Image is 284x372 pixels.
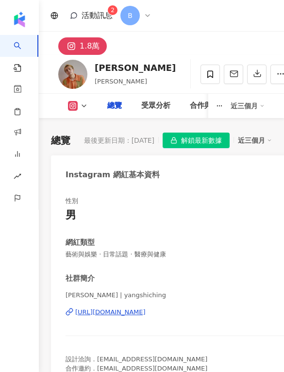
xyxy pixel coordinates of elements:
[163,133,230,148] button: 解鎖最新數據
[58,60,87,89] img: KOL Avatar
[66,169,160,180] div: Instagram 網紅基本資料
[14,167,21,188] span: rise
[231,98,265,114] div: 近三個月
[51,134,70,147] div: 總覽
[108,5,117,15] sup: 2
[12,12,27,27] img: logo icon
[66,237,95,248] div: 網紅類型
[84,136,154,144] div: 最後更新日期：[DATE]
[95,62,176,74] div: [PERSON_NAME]
[66,273,95,284] div: 社群簡介
[95,78,147,85] span: [PERSON_NAME]
[128,10,133,21] span: B
[75,308,146,317] div: [URL][DOMAIN_NAME]
[66,197,78,205] div: 性別
[141,100,170,112] div: 受眾分析
[181,133,222,149] span: 解鎖最新數據
[82,11,113,20] span: 活動訊息
[66,208,76,223] div: 男
[238,134,272,147] div: 近三個月
[190,100,226,112] div: 合作與價值
[58,37,107,55] button: 1.8萬
[111,7,115,14] span: 2
[80,39,100,53] div: 1.8萬
[14,35,33,73] a: search
[107,100,122,112] div: 總覽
